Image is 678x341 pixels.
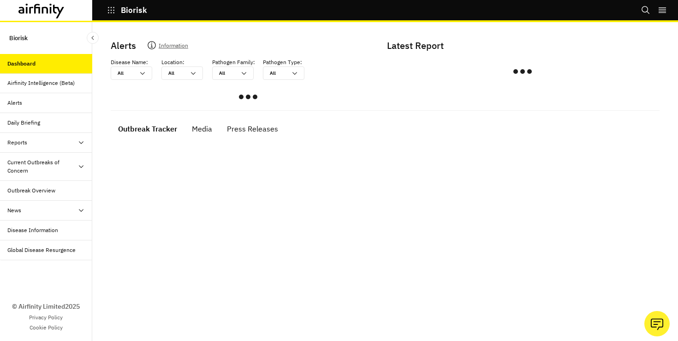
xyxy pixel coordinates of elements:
[7,226,58,234] div: Disease Information
[161,58,184,66] p: Location :
[7,138,27,147] div: Reports
[30,323,63,332] a: Cookie Policy
[121,6,147,14] p: Biorisk
[7,206,21,215] div: News
[7,119,40,127] div: Daily Briefing
[159,41,188,54] p: Information
[7,158,77,175] div: Current Outbreaks of Concern
[9,30,28,47] p: Biorisk
[12,302,80,311] p: © Airfinity Limited 2025
[29,313,63,322] a: Privacy Policy
[87,32,99,44] button: Close Sidebar
[111,58,148,66] p: Disease Name :
[227,122,278,136] div: Press Releases
[263,58,302,66] p: Pathogen Type :
[7,60,36,68] div: Dashboard
[387,39,656,53] p: Latest Report
[192,122,212,136] div: Media
[644,311,670,336] button: Ask our analysts
[118,122,177,136] div: Outbreak Tracker
[111,39,136,53] p: Alerts
[7,246,76,254] div: Global Disease Resurgence
[7,186,55,195] div: Outbreak Overview
[641,2,650,18] button: Search
[107,2,147,18] button: Biorisk
[7,79,75,87] div: Airfinity Intelligence (Beta)
[212,58,255,66] p: Pathogen Family :
[7,99,22,107] div: Alerts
